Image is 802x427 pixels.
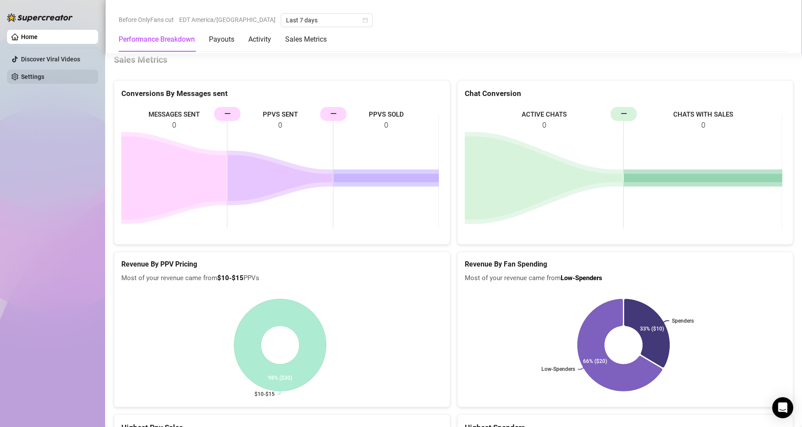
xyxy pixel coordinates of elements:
[285,34,327,45] div: Sales Metrics
[209,34,234,45] div: Payouts
[179,13,276,26] span: EDT America/[GEOGRAPHIC_DATA]
[119,13,174,26] span: Before OnlyFans cut
[7,13,73,22] img: logo-BBDzfeDw.svg
[671,317,693,324] text: Spenders
[541,366,575,372] text: Low-Spenders
[248,34,271,45] div: Activity
[465,259,786,270] h5: Revenue By Fan Spending
[465,273,786,284] span: Most of your revenue came from
[21,56,80,63] a: Discover Viral Videos
[363,18,368,23] span: calendar
[121,273,443,284] span: Most of your revenue came from PPVs
[119,34,195,45] div: Performance Breakdown
[254,391,275,397] text: $10-$15
[114,53,793,66] h4: Sales Metrics
[465,88,786,100] div: Chat Conversion
[121,259,443,270] h5: Revenue By PPV Pricing
[217,274,244,282] b: $10-$15
[21,33,38,40] a: Home
[561,274,602,282] b: Low-Spenders
[121,88,443,100] div: Conversions By Messages sent
[772,397,793,418] div: Open Intercom Messenger
[286,14,367,27] span: Last 7 days
[21,73,44,80] a: Settings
